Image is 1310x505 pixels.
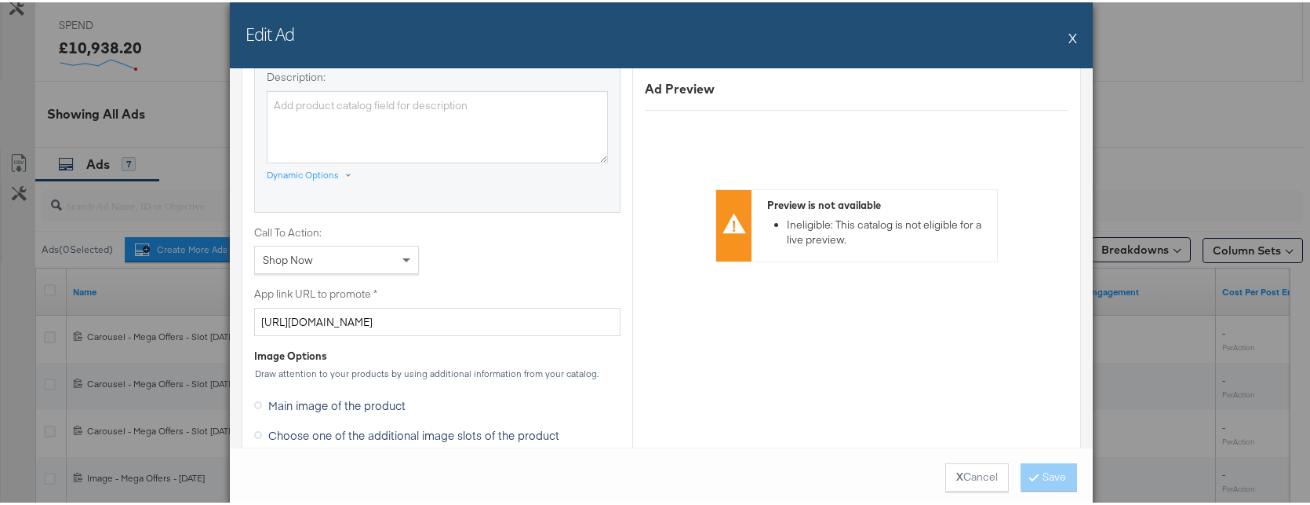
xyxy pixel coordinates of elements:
div: Image Options [254,346,327,361]
button: XCancel [945,461,1009,489]
label: App link URL to promote * [254,284,620,299]
div: Preview is not available [767,196,989,210]
li: Ineligible: This catalog is not eligible for a live preview. [787,215,989,244]
div: Dynamic Options [267,167,339,179]
button: X [1068,20,1077,51]
label: Description: [267,68,608,82]
span: Choose one of the additional image slots of the product [268,425,559,441]
strong: X [956,467,963,482]
h2: Edit Ad [246,20,294,43]
label: Call To Action: [254,223,419,238]
div: Ad Preview [645,78,1068,96]
div: Draw attention to your products by using additional information from your catalog. [254,366,620,377]
span: Main image of the product [268,395,406,411]
input: Add URL that will be shown to people who see your ad [254,306,620,335]
span: Shop Now [263,251,313,265]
